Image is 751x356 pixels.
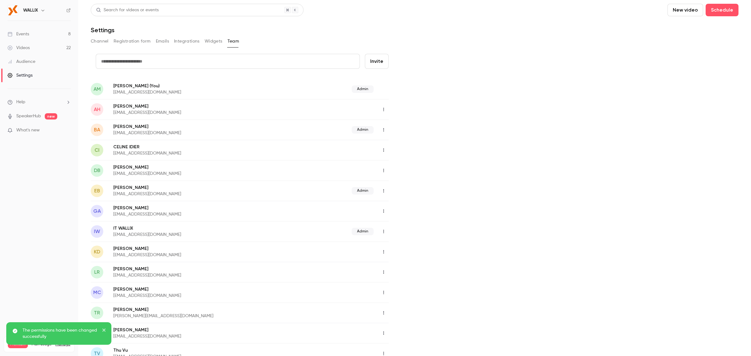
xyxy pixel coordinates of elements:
div: Search for videos or events [96,7,159,13]
p: [EMAIL_ADDRESS][DOMAIN_NAME] [113,89,267,95]
button: close [102,327,106,335]
div: Audience [8,58,35,65]
p: Thu Vu [113,347,280,353]
span: BA [94,126,100,134]
p: [EMAIL_ADDRESS][DOMAIN_NAME] [113,231,267,238]
p: [PERSON_NAME] [113,103,280,109]
button: Integrations [174,36,200,46]
span: GA [93,207,101,215]
span: Admin [352,126,374,134]
span: Help [16,99,25,105]
button: Channel [91,36,109,46]
span: AH [94,106,100,113]
div: Events [8,31,29,37]
p: [PERSON_NAME] [113,185,267,191]
p: The permissions have been changed successfully [23,327,98,340]
li: help-dropdown-opener [8,99,71,105]
p: [EMAIL_ADDRESS][DOMAIN_NAME] [113,272,280,278]
p: [PERSON_NAME] [113,307,296,313]
p: [PERSON_NAME] [113,124,267,130]
span: new [45,113,57,120]
div: Settings [8,72,33,79]
button: Invite [365,54,389,69]
button: Widgets [205,36,222,46]
img: WALLIX [8,5,18,15]
button: Registration form [114,36,151,46]
span: Admin [352,228,374,235]
p: [EMAIL_ADDRESS][DOMAIN_NAME] [113,130,267,136]
p: CELINE IDIER [113,144,280,150]
p: [EMAIL_ADDRESS][DOMAIN_NAME] [113,109,280,116]
span: LR [94,268,100,276]
p: [PERSON_NAME] [113,205,280,211]
p: [PERSON_NAME][EMAIL_ADDRESS][DOMAIN_NAME] [113,313,296,319]
button: Team [227,36,239,46]
span: IW [94,228,100,235]
p: [PERSON_NAME] [113,266,280,272]
span: MC [93,289,101,296]
div: Videos [8,45,30,51]
p: IT WALLIX [113,225,267,231]
iframe: Noticeable Trigger [63,128,71,133]
h1: Settings [91,26,115,34]
span: (You) [148,83,160,89]
p: [PERSON_NAME] [113,286,280,292]
button: New video [667,4,703,16]
span: KD [94,248,100,256]
span: Admin [352,85,374,93]
p: [EMAIL_ADDRESS][DOMAIN_NAME] [113,211,280,217]
h6: WALLIX [23,7,38,13]
p: [EMAIL_ADDRESS][DOMAIN_NAME] [113,150,280,156]
span: Admin [352,187,374,195]
button: Schedule [706,4,738,16]
span: DB [94,167,100,174]
p: [PERSON_NAME] [113,327,280,333]
p: [PERSON_NAME] [113,246,280,252]
p: [EMAIL_ADDRESS][DOMAIN_NAME] [113,252,280,258]
p: [PERSON_NAME] [113,164,280,170]
p: [EMAIL_ADDRESS][DOMAIN_NAME] [113,292,280,299]
span: EB [94,187,100,195]
p: [EMAIL_ADDRESS][DOMAIN_NAME] [113,191,267,197]
span: TR [94,309,100,317]
span: AM [94,85,101,93]
p: [PERSON_NAME] [113,83,267,89]
span: What's new [16,127,40,134]
p: [EMAIL_ADDRESS][DOMAIN_NAME] [113,333,280,339]
p: [EMAIL_ADDRESS][DOMAIN_NAME] [113,170,280,177]
a: SpeakerHub [16,113,41,120]
button: Emails [156,36,169,46]
span: CI [95,146,100,154]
